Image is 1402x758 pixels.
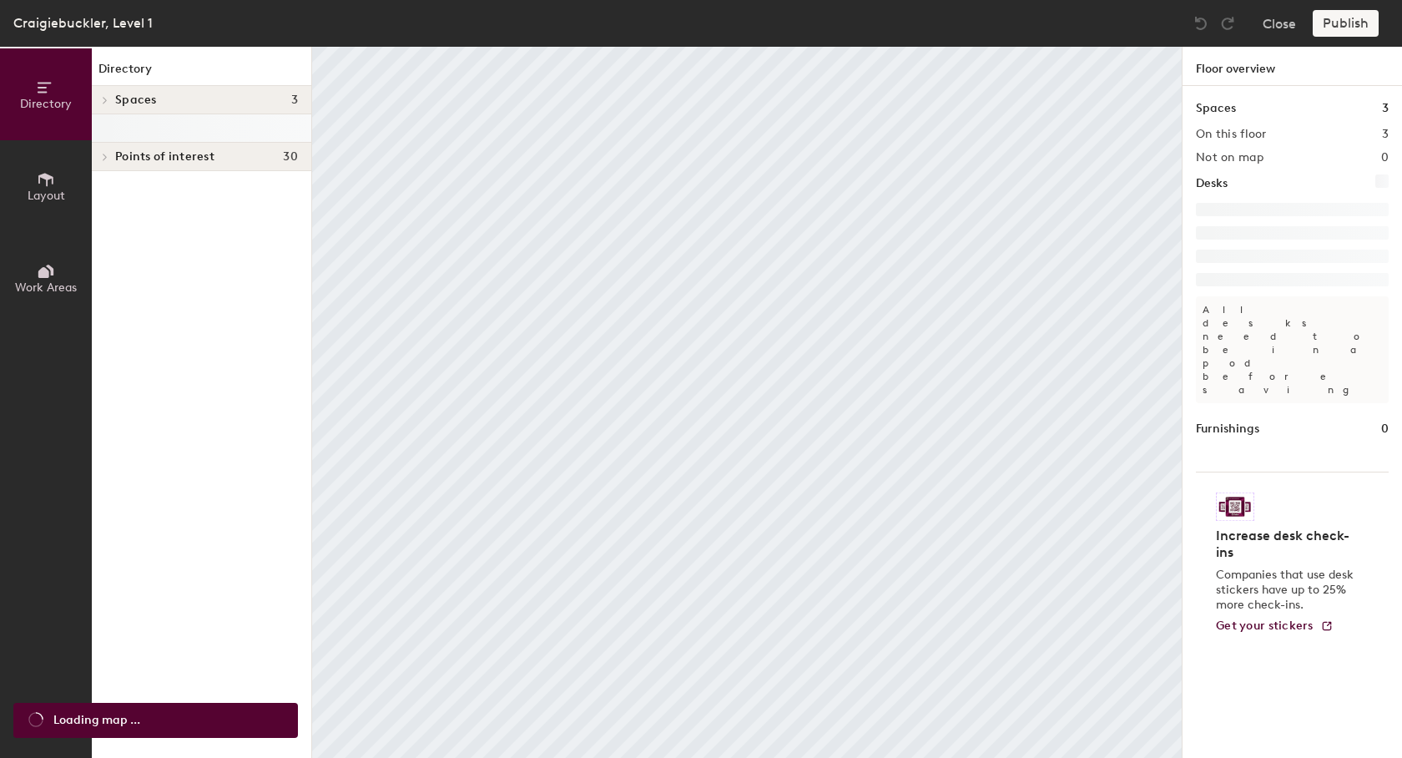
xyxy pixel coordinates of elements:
[13,13,153,33] div: Craigiebuckler, Level 1
[1381,420,1389,438] h1: 0
[92,60,311,86] h1: Directory
[1381,151,1389,164] h2: 0
[1382,128,1389,141] h2: 3
[1196,296,1389,403] p: All desks need to be in a pod before saving
[1196,151,1263,164] h2: Not on map
[115,93,157,107] span: Spaces
[1193,15,1209,32] img: Undo
[15,280,77,295] span: Work Areas
[1196,420,1259,438] h1: Furnishings
[1196,174,1228,193] h1: Desks
[283,150,298,164] span: 30
[1196,99,1236,118] h1: Spaces
[53,711,140,730] span: Loading map ...
[291,93,298,107] span: 3
[1183,47,1402,86] h1: Floor overview
[115,150,214,164] span: Points of interest
[312,47,1182,758] canvas: Map
[20,97,72,111] span: Directory
[1216,619,1314,633] span: Get your stickers
[1263,10,1296,37] button: Close
[1219,15,1236,32] img: Redo
[1216,568,1359,613] p: Companies that use desk stickers have up to 25% more check-ins.
[1382,99,1389,118] h1: 3
[1216,619,1334,634] a: Get your stickers
[1196,128,1267,141] h2: On this floor
[28,189,65,203] span: Layout
[1216,528,1359,561] h4: Increase desk check-ins
[1216,493,1254,521] img: Sticker logo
